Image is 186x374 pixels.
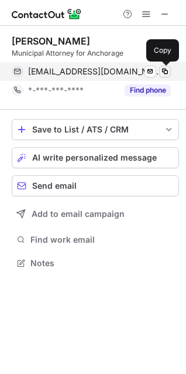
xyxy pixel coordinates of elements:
span: Notes [30,258,174,268]
img: ContactOut v5.3.10 [12,7,82,21]
div: Municipal Attorney for Anchorage [12,48,179,59]
span: Add to email campaign [32,209,125,219]
button: Add to email campaign [12,203,179,225]
button: Notes [12,255,179,271]
div: [PERSON_NAME] [12,35,90,47]
button: Find work email [12,232,179,248]
button: Send email [12,175,179,196]
button: AI write personalized message [12,147,179,168]
button: save-profile-one-click [12,119,179,140]
span: Send email [32,181,77,191]
span: [EMAIL_ADDRESS][DOMAIN_NAME] [28,66,162,77]
div: Save to List / ATS / CRM [32,125,159,134]
span: AI write personalized message [32,153,157,162]
button: Reveal Button [125,84,171,96]
span: Find work email [30,234,174,245]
